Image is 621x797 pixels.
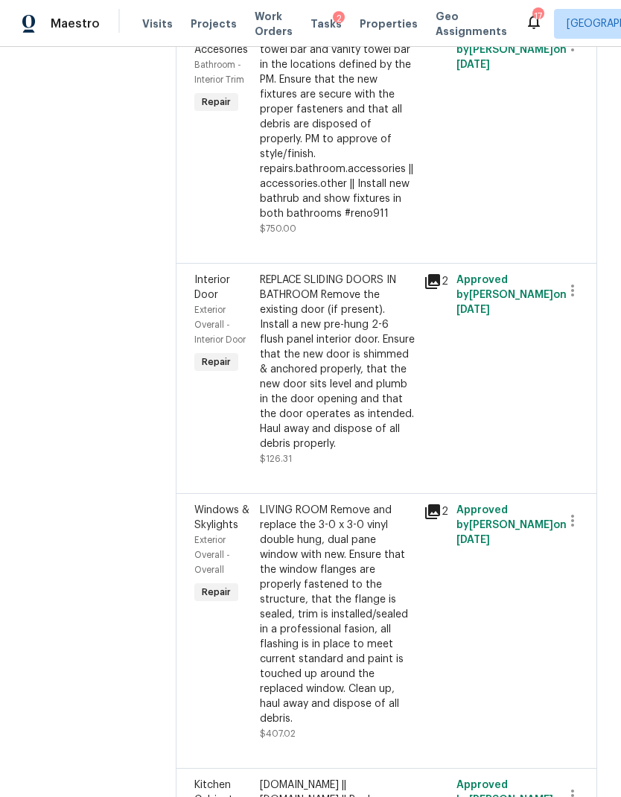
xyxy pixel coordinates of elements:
span: Work Orders [255,9,293,39]
span: Maestro [51,16,100,31]
span: Properties [360,16,418,31]
div: REPLACE SLIDING DOORS IN BATHROOM Remove the existing door (if present). Install a new pre-hung 2... [260,273,415,451]
span: Exterior Overall - Interior Door [194,305,246,344]
span: $126.31 [260,454,292,463]
span: [DATE] [456,305,490,315]
span: Visits [142,16,173,31]
span: $407.02 [260,729,296,738]
span: Approved by [PERSON_NAME] on [456,30,567,70]
span: Bathroom - Interior Trim [194,60,244,84]
div: 2 [424,273,448,290]
div: 2 [333,11,345,26]
div: 17 [532,9,543,24]
span: Repair [196,95,237,109]
span: Approved by [PERSON_NAME] on [456,505,567,545]
span: Repair [196,585,237,600]
span: Bathroom Accesories [194,30,248,55]
span: Geo Assignments [436,9,507,39]
span: [DATE] [456,60,490,70]
span: Tasks [310,19,342,29]
div: 2 [424,503,448,521]
span: $750.00 [260,224,296,233]
div: Install a new TP holder, shower towel bar and vanity towel bar in the locations defined by the PM... [260,28,415,221]
span: Interior Door [194,275,230,300]
span: Windows & Skylights [194,505,249,530]
span: Approved by [PERSON_NAME] on [456,275,567,315]
span: [DATE] [456,535,490,545]
span: Repair [196,355,237,369]
span: Exterior Overall - Overall [194,536,230,574]
div: LIVING ROOM Remove and replace the 3-0 x 3-0 vinyl double hung, dual pane window with new. Ensure... [260,503,415,726]
span: Projects [191,16,237,31]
